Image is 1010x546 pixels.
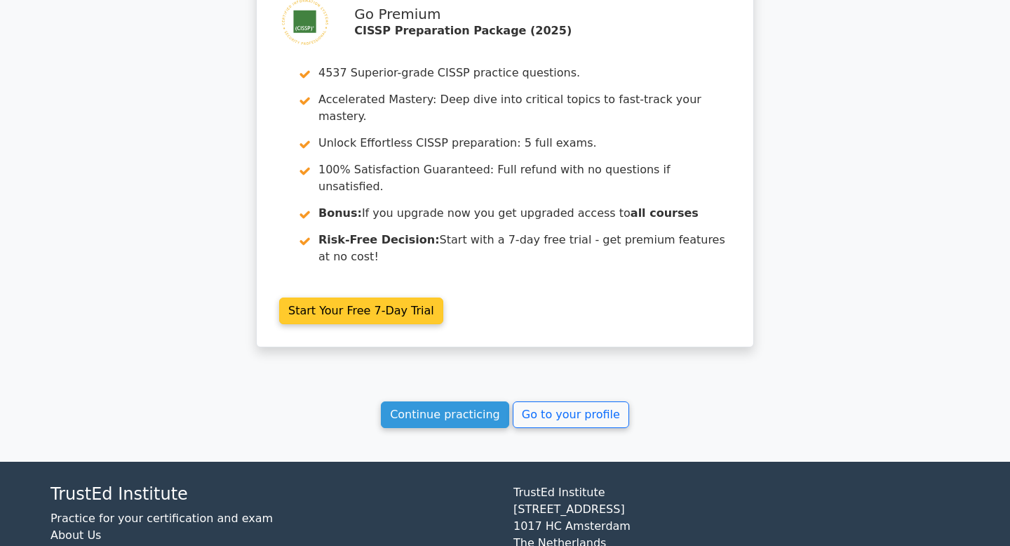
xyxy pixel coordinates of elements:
[50,528,101,542] a: About Us
[381,401,509,428] a: Continue practicing
[50,512,273,525] a: Practice for your certification and exam
[279,298,443,324] a: Start Your Free 7-Day Trial
[50,484,497,505] h4: TrustEd Institute
[513,401,629,428] a: Go to your profile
